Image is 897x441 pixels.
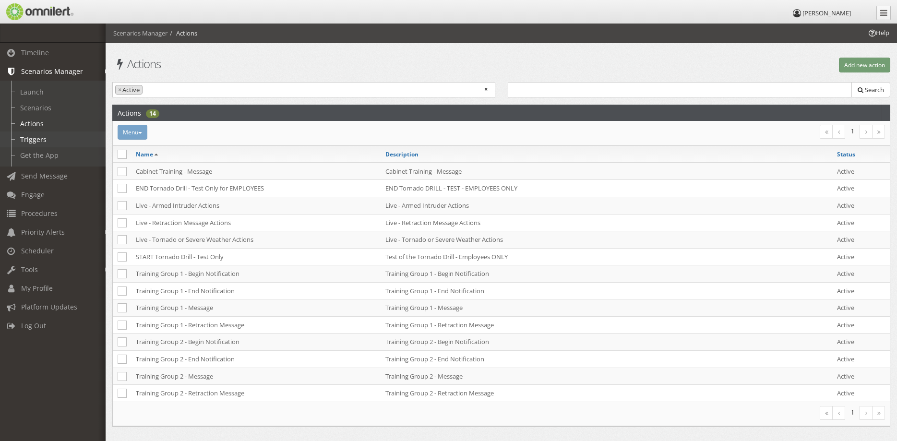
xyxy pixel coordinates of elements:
td: Training Group 1 - Retraction Message [131,316,381,334]
li: 1 [845,125,860,138]
a: First [820,125,833,139]
span: Engage [21,190,45,199]
a: Previous [832,406,845,420]
td: Live - Armed Intruder Actions [381,197,832,214]
h2: Actions [118,105,141,120]
td: Live - Armed Intruder Actions [131,197,381,214]
span: Platform Updates [21,302,77,311]
span: Search [865,85,884,94]
button: Add new action [839,58,890,72]
td: Training Group 1 - Begin Notification [381,265,832,283]
td: Training Group 2 - Retraction Message [381,385,832,402]
td: Training Group 2 - Message [381,368,832,385]
td: Cabinet Training - Message [131,163,381,180]
li: Actions [167,29,197,38]
span: Remove all items [484,85,488,94]
span: Timeline [21,48,49,57]
span: Help [867,28,889,37]
td: Active [832,231,890,249]
button: Search [851,82,890,98]
a: First [820,406,833,420]
a: Last [872,125,885,139]
span: Scheduler [21,246,54,255]
a: Next [860,125,873,139]
td: Training Group 1 - Begin Notification [131,265,381,283]
a: Previous [832,125,845,139]
td: Active [832,248,890,265]
td: Training Group 1 - End Notification [381,282,832,299]
a: Last [872,406,885,420]
span: × [118,85,121,95]
td: Training Group 2 - Message [131,368,381,385]
li: Active [115,85,143,95]
a: Collapse Menu [876,6,891,20]
span: Procedures [21,209,58,218]
a: Next [860,406,873,420]
td: Training Group 2 - Begin Notification [131,334,381,351]
td: Active [832,385,890,402]
img: Omnilert [5,3,73,20]
span: Priority Alerts [21,227,65,237]
td: Active [832,214,890,231]
td: Active [832,197,890,214]
td: Training Group 1 - Message [381,299,832,317]
a: Status [837,150,855,158]
td: Active [832,180,890,197]
td: END Tornado Drill - Test Only for EMPLOYEES [131,180,381,197]
td: Training Group 2 - Retraction Message [131,385,381,402]
div: 14 [146,109,159,118]
td: Training Group 1 - End Notification [131,282,381,299]
td: Active [832,265,890,283]
td: Live - Retraction Message Actions [381,214,832,231]
span: Send Message [21,171,68,180]
a: Description [385,150,419,158]
td: Active [832,334,890,351]
h1: Actions [112,58,495,70]
td: Active [832,316,890,334]
td: Live - Tornado or Severe Weather Actions [131,231,381,249]
span: Help [22,7,40,15]
span: Log Out [21,321,46,330]
li: 1 [845,406,860,419]
td: START Tornado Drill - Test Only [131,248,381,265]
td: Active [832,351,890,368]
a: Name [136,150,153,158]
td: Live - Retraction Message Actions [131,214,381,231]
td: Training Group 1 - Message [131,299,381,317]
td: Training Group 1 - Retraction Message [381,316,832,334]
span: Scenarios Manager [21,67,83,76]
span: Tools [21,265,38,274]
span: My Profile [21,284,53,293]
td: Training Group 2 - Begin Notification [381,334,832,351]
td: Test of the Tornado Drill - Employees ONLY [381,248,832,265]
td: END Tornado DRILL - TEST - EMPLOYEES ONLY [381,180,832,197]
li: Scenarios Manager [113,29,167,38]
td: Training Group 2 - End Notification [381,351,832,368]
td: Active [832,163,890,180]
td: Training Group 2 - End Notification [131,351,381,368]
td: Cabinet Training - Message [381,163,832,180]
td: Active [832,299,890,317]
td: Active [832,368,890,385]
td: Active [832,282,890,299]
td: Live - Tornado or Severe Weather Actions [381,231,832,249]
a: Omnilert Website [5,3,89,20]
span: [PERSON_NAME] [802,9,851,17]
